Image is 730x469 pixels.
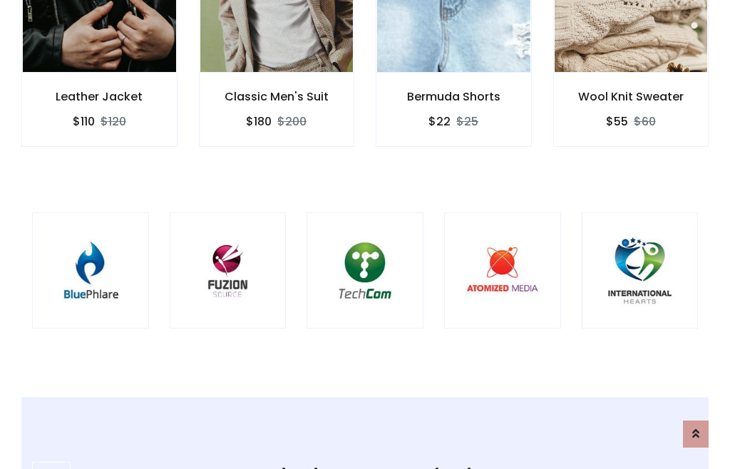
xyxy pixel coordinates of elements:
h6: Classic Men's Suit [200,90,354,103]
h6: Wool Knit Sweater [554,90,709,103]
h6: Bermuda Shorts [376,90,531,103]
del: $25 [456,113,478,130]
del: $120 [101,113,126,130]
h6: $180 [246,115,272,128]
h6: Leather Jacket [22,90,177,103]
h6: $22 [428,115,451,128]
del: $200 [277,113,307,130]
del: $60 [634,113,656,130]
h6: $110 [73,115,95,128]
h6: $55 [606,115,628,128]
